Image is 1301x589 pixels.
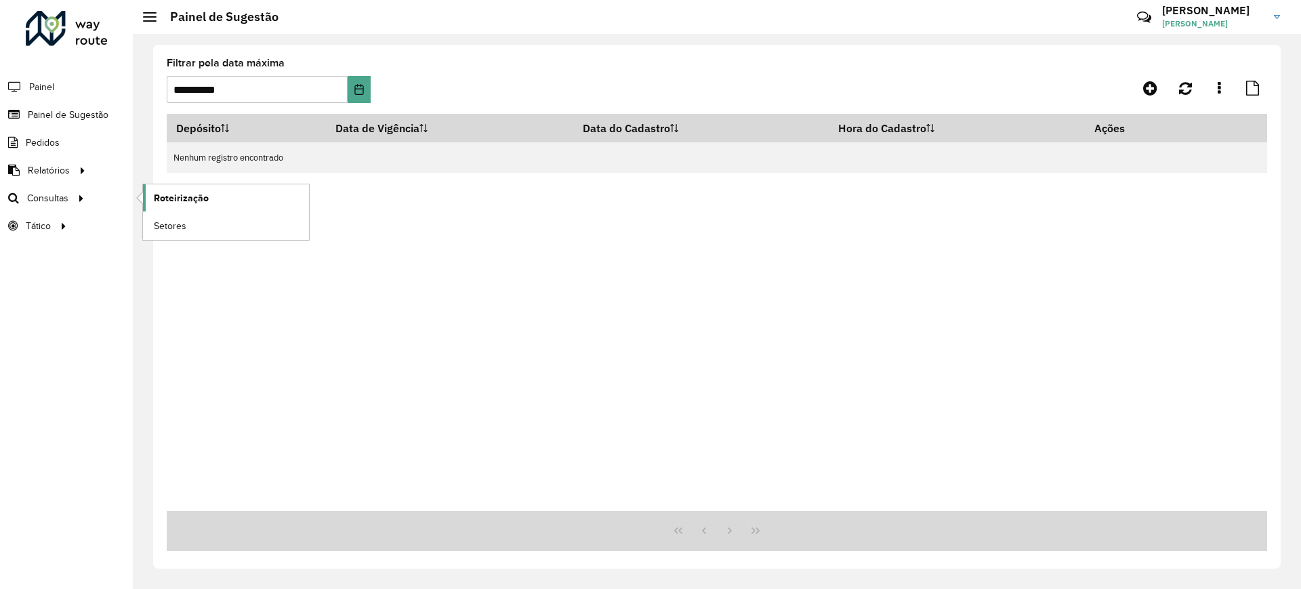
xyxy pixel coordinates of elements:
span: [PERSON_NAME] [1162,18,1264,30]
th: Data de Vigência [327,114,574,142]
span: Relatórios [28,163,70,178]
th: Depósito [167,114,327,142]
a: Setores [143,212,309,239]
h3: [PERSON_NAME] [1162,4,1264,17]
td: Nenhum registro encontrado [167,142,1267,173]
span: Roteirização [154,191,209,205]
h2: Painel de Sugestão [157,9,278,24]
span: Painel [29,80,54,94]
th: Ações [1085,114,1166,142]
span: Pedidos [26,136,60,150]
label: Filtrar pela data máxima [167,55,285,71]
span: Consultas [27,191,68,205]
span: Tático [26,219,51,233]
th: Hora do Cadastro [829,114,1086,142]
span: Painel de Sugestão [28,108,108,122]
span: Setores [154,219,186,233]
a: Contato Rápido [1130,3,1159,32]
button: Choose Date [348,76,370,103]
a: Roteirização [143,184,309,211]
th: Data do Cadastro [574,114,829,142]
